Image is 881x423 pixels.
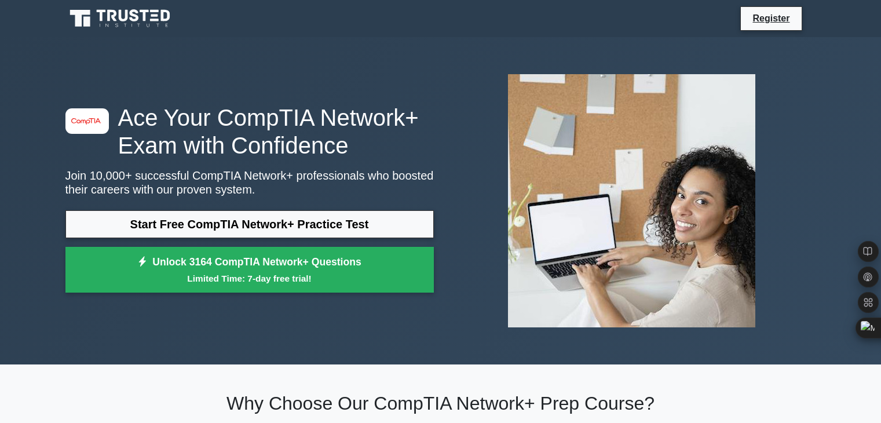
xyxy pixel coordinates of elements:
a: Register [745,11,796,25]
small: Limited Time: 7-day free trial! [80,272,419,285]
h2: Why Choose Our CompTIA Network+ Prep Course? [65,392,816,414]
a: Start Free CompTIA Network+ Practice Test [65,210,434,238]
a: Unlock 3164 CompTIA Network+ QuestionsLimited Time: 7-day free trial! [65,247,434,293]
p: Join 10,000+ successful CompTIA Network+ professionals who boosted their careers with our proven ... [65,169,434,196]
h1: Ace Your CompTIA Network+ Exam with Confidence [65,104,434,159]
